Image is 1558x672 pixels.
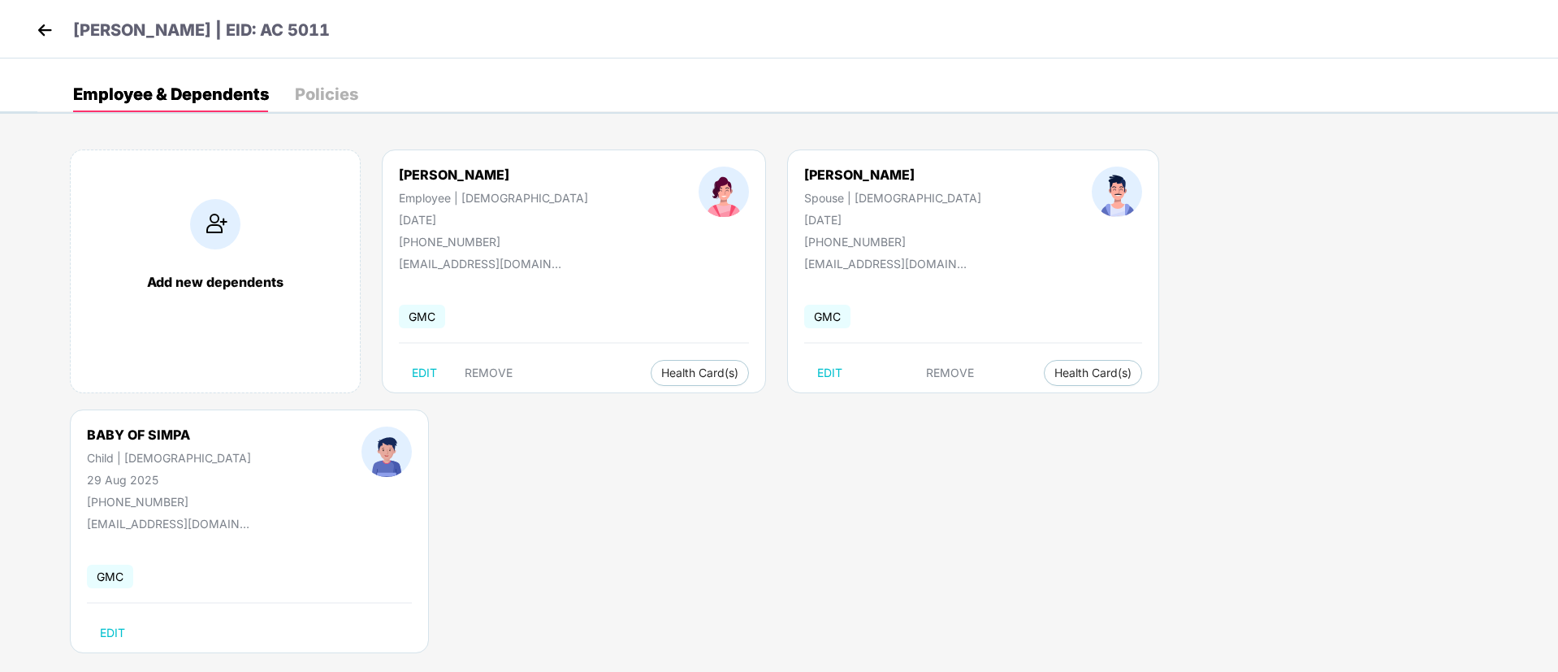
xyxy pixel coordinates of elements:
div: [PHONE_NUMBER] [399,235,588,249]
img: profileImage [1092,167,1142,217]
img: back [32,18,57,42]
div: Employee | [DEMOGRAPHIC_DATA] [399,191,588,205]
img: profileImage [699,167,749,217]
div: [PHONE_NUMBER] [87,495,251,509]
span: GMC [399,305,445,328]
button: REMOVE [452,360,526,386]
span: Health Card(s) [1054,369,1132,377]
button: EDIT [804,360,855,386]
div: Employee & Dependents [73,86,269,102]
span: GMC [87,565,133,588]
span: Health Card(s) [661,369,738,377]
button: Health Card(s) [651,360,749,386]
span: GMC [804,305,850,328]
div: [DATE] [804,213,981,227]
img: addIcon [190,199,240,249]
div: BABY OF SIMPA [87,427,251,443]
div: Policies [295,86,358,102]
button: EDIT [87,620,138,646]
div: Add new dependents [87,274,344,290]
span: REMOVE [465,366,513,379]
img: profileImage [361,427,412,477]
button: REMOVE [913,360,987,386]
div: [PERSON_NAME] [804,167,981,183]
p: [PERSON_NAME] | EID: AC 5011 [73,18,330,43]
button: Health Card(s) [1044,360,1142,386]
span: EDIT [100,626,125,639]
div: Spouse | [DEMOGRAPHIC_DATA] [804,191,981,205]
div: [PERSON_NAME] [399,167,588,183]
div: [EMAIL_ADDRESS][DOMAIN_NAME] [399,257,561,271]
span: EDIT [817,366,842,379]
button: EDIT [399,360,450,386]
div: 29 Aug 2025 [87,473,251,487]
span: EDIT [412,366,437,379]
div: Child | [DEMOGRAPHIC_DATA] [87,451,251,465]
span: REMOVE [926,366,974,379]
div: [PHONE_NUMBER] [804,235,981,249]
div: [EMAIL_ADDRESS][DOMAIN_NAME] [804,257,967,271]
div: [DATE] [399,213,588,227]
div: [EMAIL_ADDRESS][DOMAIN_NAME] [87,517,249,531]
